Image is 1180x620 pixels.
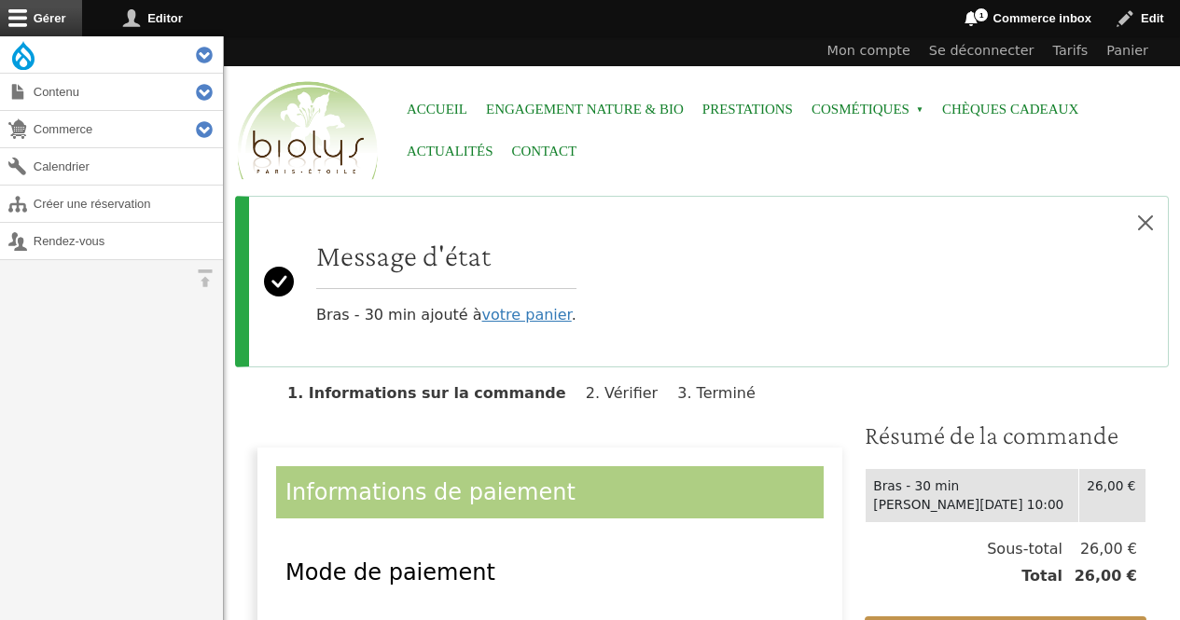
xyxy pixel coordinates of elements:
[287,384,581,402] li: Informations sur la commande
[285,559,495,586] span: Mode de paiement
[920,36,1044,66] a: Se déconnecter
[224,36,1180,196] header: Entête du site
[873,497,1063,512] time: [PERSON_NAME][DATE] 10:00
[1123,197,1168,249] button: Close
[1021,565,1062,587] span: Total
[942,89,1078,131] a: Chèques cadeaux
[586,384,673,402] li: Vérifier
[407,89,467,131] a: Accueil
[677,384,770,402] li: Terminé
[316,238,576,273] h2: Message d'état
[233,78,382,185] img: Accueil
[512,131,577,172] a: Contact
[407,131,493,172] a: Actualités
[187,260,223,296] button: Orientation horizontale
[702,89,793,131] a: Prestations
[285,479,576,505] span: Informations de paiement
[1079,468,1146,522] td: 26,00 €
[865,420,1146,451] h3: Résumé de la commande
[974,7,989,22] span: 1
[482,306,572,324] a: votre panier
[235,196,1169,367] div: Message d'état
[1062,538,1137,560] span: 26,00 €
[873,476,1071,496] div: Bras - 30 min
[1097,36,1158,66] a: Panier
[1062,565,1137,587] span: 26,00 €
[264,212,294,351] svg: Success:
[916,106,923,114] span: »
[818,36,920,66] a: Mon compte
[316,238,576,326] div: Bras - 30 min ajouté à .
[812,89,923,131] span: Cosmétiques
[486,89,684,131] a: Engagement Nature & Bio
[987,538,1062,560] span: Sous-total
[1044,36,1098,66] a: Tarifs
